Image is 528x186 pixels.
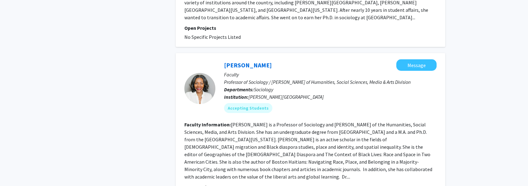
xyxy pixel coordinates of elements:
[249,94,324,100] span: [PERSON_NAME][GEOGRAPHIC_DATA]
[224,103,272,113] mat-chip: Accepting Students
[184,121,432,180] fg-read-more: [PERSON_NAME] is a Professor of Sociology and [PERSON_NAME] of the Humanities, Social Sciences, M...
[224,71,437,78] p: Faculty
[184,24,437,32] p: Open Projects
[224,86,254,93] b: Departments:
[224,61,272,69] a: [PERSON_NAME]
[396,59,437,71] button: Message Regine O. Jackson
[5,158,26,181] iframe: Chat
[224,78,437,86] p: Professor of Sociology / [PERSON_NAME] of Humanities, Social Sciences, Media & Arts Division
[184,34,241,40] span: No Specific Projects Listed
[254,86,273,93] span: Sociology
[224,94,249,100] b: Institution:
[184,121,231,128] b: Faculty Information:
